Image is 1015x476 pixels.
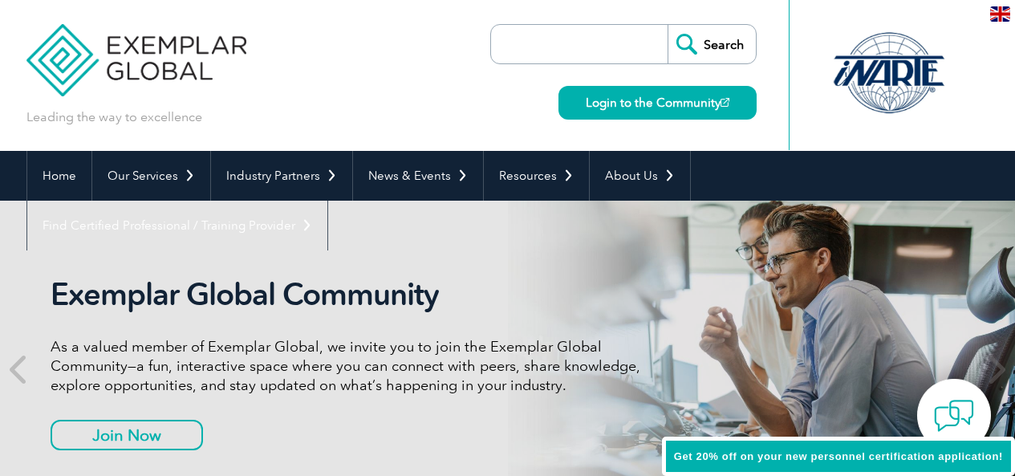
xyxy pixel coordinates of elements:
a: Resources [484,151,589,201]
h2: Exemplar Global Community [51,276,652,313]
a: Find Certified Professional / Training Provider [27,201,327,250]
a: About Us [590,151,690,201]
a: News & Events [353,151,483,201]
img: open_square.png [721,98,729,107]
img: en [990,6,1010,22]
a: Home [27,151,91,201]
a: Industry Partners [211,151,352,201]
a: Join Now [51,420,203,450]
a: Login to the Community [558,86,757,120]
a: Our Services [92,151,210,201]
input: Search [668,25,756,63]
span: Get 20% off on your new personnel certification application! [674,450,1003,462]
img: contact-chat.png [934,396,974,436]
p: As a valued member of Exemplar Global, we invite you to join the Exemplar Global Community—a fun,... [51,337,652,395]
p: Leading the way to excellence [26,108,202,126]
